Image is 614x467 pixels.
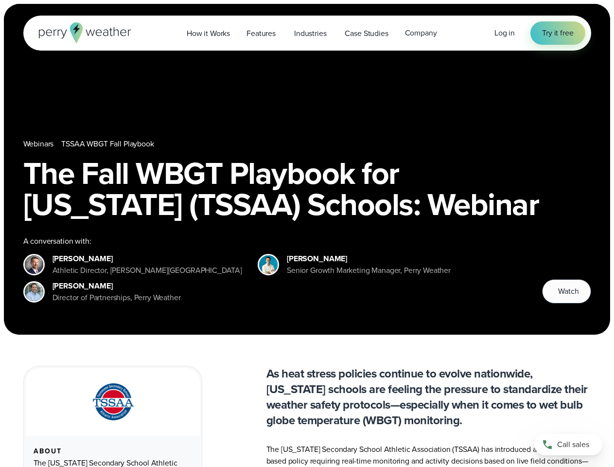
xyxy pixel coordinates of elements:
[23,138,54,150] a: Webinars
[534,434,602,455] a: Call sales
[23,235,527,247] div: A conversation with:
[187,28,230,39] span: How it Works
[25,255,43,274] img: Brian Wyatt
[53,253,243,265] div: [PERSON_NAME]
[53,292,181,304] div: Director of Partnerships, Perry Weather
[494,27,515,38] span: Log in
[294,28,326,39] span: Industries
[23,158,591,220] h1: The Fall WBGT Playbook for [US_STATE] (TSSAA) Schools: Webinar
[494,27,515,39] a: Log in
[61,138,154,150] a: TSSAA WBGT Fall Playbook
[25,283,43,301] img: Jeff Wood
[542,279,591,304] button: Watch
[80,380,145,424] img: TSSAA-Tennessee-Secondary-School-Athletic-Association.svg
[259,255,278,274] img: Spencer Patton, Perry Weather
[558,286,579,297] span: Watch
[405,27,437,39] span: Company
[53,265,243,276] div: Athletic Director, [PERSON_NAME][GEOGRAPHIC_DATA]
[266,366,591,428] p: As heat stress policies continue to evolve nationwide, [US_STATE] schools are feeling the pressur...
[34,448,192,455] div: About
[246,28,276,39] span: Features
[557,439,589,450] span: Call sales
[345,28,388,39] span: Case Studies
[530,21,585,45] a: Try it free
[23,138,591,150] nav: Breadcrumb
[542,27,573,39] span: Try it free
[336,23,396,43] a: Case Studies
[287,265,451,276] div: Senior Growth Marketing Manager, Perry Weather
[53,280,181,292] div: [PERSON_NAME]
[287,253,451,265] div: [PERSON_NAME]
[178,23,238,43] a: How it Works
